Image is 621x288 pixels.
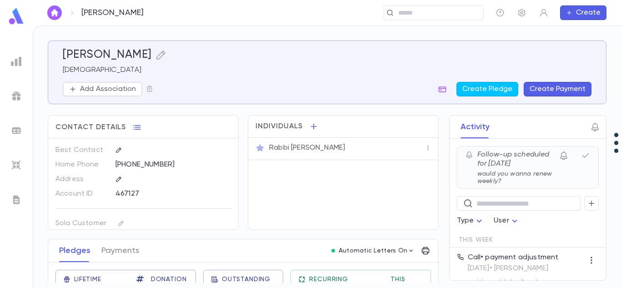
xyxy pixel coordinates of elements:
button: Activity [461,116,490,138]
div: [PHONE_NUMBER] [115,157,231,171]
img: campaigns_grey.99e729a5f7ee94e3726e6486bddda8f1.svg [11,91,22,101]
div: 467127 [115,187,208,200]
img: imports_grey.530a8a0e642e233f2baf0ef88e8c9fcb.svg [11,160,22,171]
p: Sola Customer ID [55,216,108,237]
button: Pledges [59,239,90,262]
button: Create Pledge [456,82,518,96]
span: Individuals [255,122,303,131]
span: User [494,217,509,224]
p: Account ID [55,187,108,201]
p: Best Contact [55,143,108,157]
button: Payments [101,239,139,262]
p: [DEMOGRAPHIC_DATA] [63,66,591,75]
img: letters_grey.7941b92b52307dd3b8a917253454ce1c.svg [11,194,22,205]
img: logo [7,7,25,25]
p: Rabbi [PERSON_NAME] [269,143,345,152]
span: This Week [459,236,494,243]
p: Automatic Letters On [339,247,408,254]
span: Outstanding [222,276,270,283]
p: Call • payment adjustment [468,253,559,262]
p: Follow-up scheduled for [DATE] [477,150,558,168]
div: User [494,212,520,230]
p: [PERSON_NAME] [81,8,144,18]
p: would you wanna renew weekly? [477,170,558,185]
p: Add Association [80,85,136,94]
span: Type [457,217,474,224]
img: batches_grey.339ca447c9d9533ef1741baa751efc33.svg [11,125,22,136]
button: Create Payment [524,82,591,96]
div: Type [457,212,485,230]
p: Home Phone [55,157,108,172]
img: reports_grey.c525e4749d1bce6a11f5fe2a8de1b229.svg [11,56,22,67]
p: [DATE] • [PERSON_NAME] [468,264,559,273]
span: Contact Details [55,123,126,132]
img: home_white.a664292cf8c1dea59945f0da9f25487c.svg [49,9,60,16]
p: paid up old declined [468,278,559,288]
button: Add Association [63,82,142,96]
p: Address [55,172,108,187]
h5: [PERSON_NAME] [63,48,152,62]
button: Create [560,5,606,20]
button: Automatic Letters On [328,244,419,257]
